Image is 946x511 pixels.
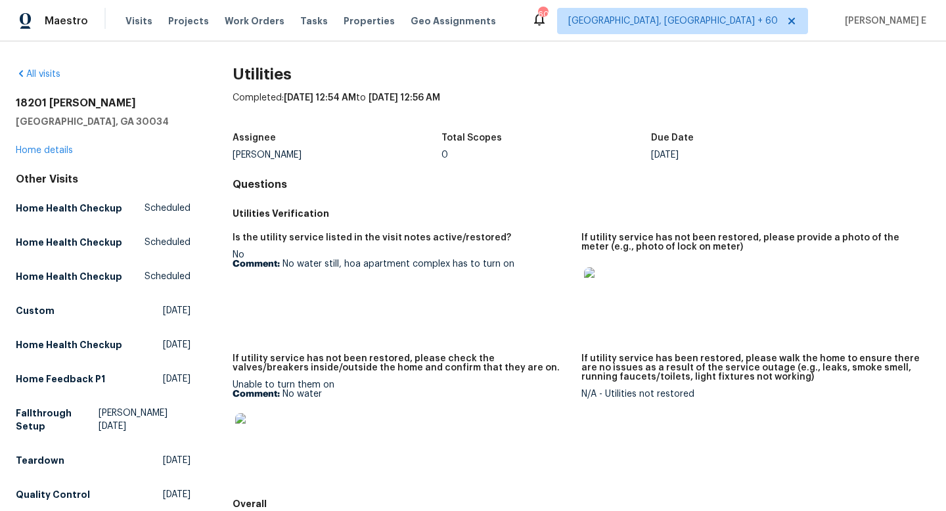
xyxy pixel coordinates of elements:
[16,338,122,351] h5: Home Health Checkup
[284,93,356,102] span: [DATE] 12:54 AM
[145,270,191,283] span: Scheduled
[369,93,440,102] span: [DATE] 12:56 AM
[225,14,284,28] span: Work Orders
[99,407,190,433] span: [PERSON_NAME][DATE]
[441,133,502,143] h5: Total Scopes
[16,70,60,79] a: All visits
[538,8,547,21] div: 608
[411,14,496,28] span: Geo Assignments
[651,150,861,160] div: [DATE]
[163,454,191,467] span: [DATE]
[45,14,88,28] span: Maestro
[233,497,930,510] h5: Overall
[16,202,122,215] h5: Home Health Checkup
[344,14,395,28] span: Properties
[233,250,571,269] div: No
[233,207,930,220] h5: Utilities Verification
[16,449,191,472] a: Teardown[DATE]
[233,389,571,399] p: No water
[163,372,191,386] span: [DATE]
[16,146,73,155] a: Home details
[300,16,328,26] span: Tasks
[163,338,191,351] span: [DATE]
[16,333,191,357] a: Home Health Checkup[DATE]
[16,231,191,254] a: Home Health CheckupScheduled
[16,488,90,501] h5: Quality Control
[16,115,191,128] h5: [GEOGRAPHIC_DATA], GA 30034
[16,454,64,467] h5: Teardown
[568,14,778,28] span: [GEOGRAPHIC_DATA], [GEOGRAPHIC_DATA] + 60
[16,270,122,283] h5: Home Health Checkup
[16,173,191,186] div: Other Visits
[16,367,191,391] a: Home Feedback P1[DATE]
[233,178,930,191] h4: Questions
[233,133,276,143] h5: Assignee
[16,265,191,288] a: Home Health CheckupScheduled
[168,14,209,28] span: Projects
[163,488,191,501] span: [DATE]
[233,259,280,269] b: Comment:
[16,304,55,317] h5: Custom
[16,401,191,438] a: Fallthrough Setup[PERSON_NAME][DATE]
[840,14,926,28] span: [PERSON_NAME] E
[441,150,651,160] div: 0
[233,91,930,125] div: Completed: to
[16,372,105,386] h5: Home Feedback P1
[145,202,191,215] span: Scheduled
[581,233,920,252] h5: If utility service has not been restored, please provide a photo of the meter (e.g., photo of loc...
[651,133,694,143] h5: Due Date
[581,389,920,399] div: N/A - Utilities not restored
[16,299,191,322] a: Custom[DATE]
[581,354,920,382] h5: If utility service has been restored, please walk the home to ensure there are no issues as a res...
[233,68,930,81] h2: Utilities
[16,236,122,249] h5: Home Health Checkup
[16,407,99,433] h5: Fallthrough Setup
[233,259,571,269] p: No water still, hoa apartment complex has to turn on
[163,304,191,317] span: [DATE]
[233,150,442,160] div: [PERSON_NAME]
[233,380,571,463] div: Unable to turn them on
[16,483,191,506] a: Quality Control[DATE]
[16,196,191,220] a: Home Health CheckupScheduled
[16,97,191,110] h2: 18201 [PERSON_NAME]
[233,354,571,372] h5: If utility service has not been restored, please check the valves/breakers inside/outside the hom...
[145,236,191,249] span: Scheduled
[125,14,152,28] span: Visits
[233,389,280,399] b: Comment:
[233,233,511,242] h5: Is the utility service listed in the visit notes active/restored?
